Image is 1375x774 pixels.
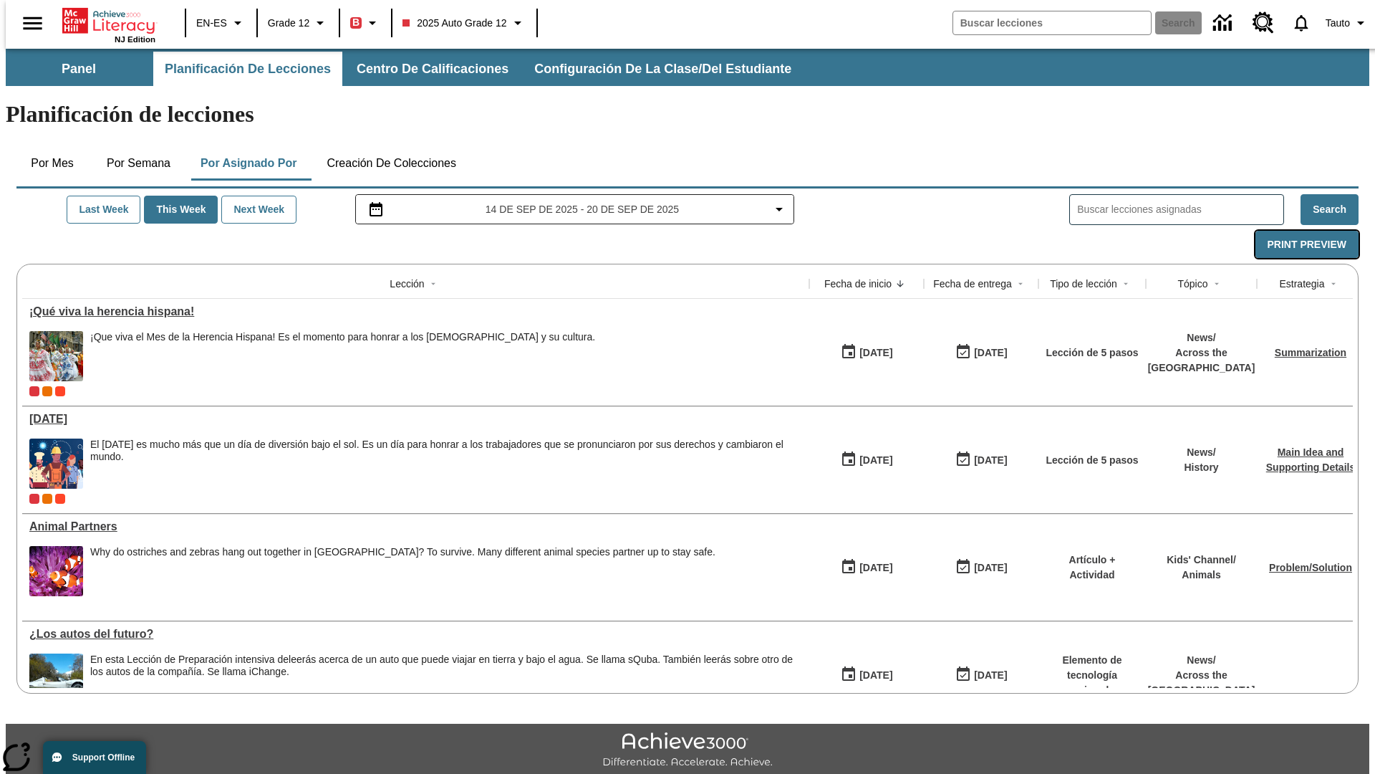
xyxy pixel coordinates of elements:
a: Notificaciones [1283,4,1320,42]
button: 09/21/25: Último día en que podrá accederse la lección [950,339,1012,366]
button: Sort [425,275,442,292]
p: Kids' Channel / [1167,553,1236,568]
span: Current Class [29,494,39,504]
a: Problem/Solution [1269,562,1352,573]
div: [DATE] [859,666,892,684]
div: [DATE] [974,451,1007,469]
div: Tipo de lección [1050,277,1117,291]
p: Animals [1167,568,1236,583]
img: Achieve3000 Differentiate Accelerate Achieve [602,732,773,769]
button: Print Preview [1255,231,1359,259]
p: Elemento de tecnología mejorada [1046,653,1139,698]
p: Across the [GEOGRAPHIC_DATA] [1148,345,1255,376]
button: Language: EN-ES, Selecciona un idioma [190,10,252,36]
a: Animal Partners, Lessons [29,520,802,533]
button: 07/01/25: Primer día en que estuvo disponible la lección [836,661,897,689]
button: Sort [1208,275,1225,292]
button: Support Offline [43,741,146,774]
div: Test 1 [55,494,65,504]
button: This Week [144,196,218,224]
span: 14 de sep de 2025 - 20 de sep de 2025 [486,202,679,217]
button: Perfil/Configuración [1320,10,1375,36]
div: Lección [390,277,424,291]
button: Por asignado por [189,146,309,181]
a: Main Idea and Supporting Details [1266,446,1355,473]
input: search field [953,11,1151,34]
input: Buscar lecciones asignadas [1077,199,1283,220]
button: Sort [892,275,909,292]
span: Tauto [1326,16,1350,31]
a: Portada [62,6,155,35]
button: 09/15/25: Primer día en que estuvo disponible la lección [836,339,897,366]
span: 2025 Auto Grade 12 [402,16,506,31]
p: News / [1148,330,1255,345]
a: Centro de recursos, Se abrirá en una pestaña nueva. [1244,4,1283,42]
button: Por semana [95,146,182,181]
div: ¡Qué viva la herencia hispana! [29,305,802,318]
div: ¿Los autos del futuro? [29,628,802,641]
div: En esta Lección de Preparación intensiva de [90,654,802,678]
div: Subbarra de navegación [6,52,804,86]
button: 07/07/25: Primer día en que estuvo disponible la lección [836,554,897,581]
a: Día del Trabajo, Lessons [29,413,802,426]
button: Sort [1117,275,1134,292]
span: NJ Edition [115,35,155,44]
button: 06/30/26: Último día en que podrá accederse la lección [950,446,1012,474]
button: Centro de calificaciones [345,52,520,86]
div: ¡Que viva el Mes de la Herencia Hispana! Es el momento para honrar a los [DEMOGRAPHIC_DATA] y su ... [90,331,595,343]
div: ¡Que viva el Mes de la Herencia Hispana! Es el momento para honrar a los hispanoamericanos y su c... [90,331,595,381]
div: Fecha de inicio [824,277,892,291]
span: Support Offline [72,752,135,763]
button: Planificación de lecciones [153,52,342,86]
div: Why do ostriches and zebras hang out together in Africa? To survive. Many different animal specie... [90,546,715,596]
div: Test 1 [55,386,65,396]
div: [DATE] [974,666,1007,684]
div: Why do ostriches and zebras hang out together in [GEOGRAPHIC_DATA]? To survive. Many different an... [90,546,715,558]
p: History [1184,460,1218,475]
div: Portada [62,5,155,44]
p: News / [1184,445,1218,460]
div: Current Class [29,386,39,396]
div: El [DATE] es mucho más que un día de diversión bajo el sol. Es un día para honrar a los trabajado... [90,439,802,463]
p: Artículo + Actividad [1046,553,1139,583]
span: B [352,14,360,32]
button: Creación de colecciones [315,146,468,181]
div: Estrategia [1279,277,1324,291]
div: OL 2025 Auto Grade 12 [42,386,52,396]
div: En esta Lección de Preparación intensiva de leerás acerca de un auto que puede viajar en tierra y... [90,654,802,704]
a: ¡Qué viva la herencia hispana!, Lessons [29,305,802,318]
div: [DATE] [859,451,892,469]
div: El Día del Trabajo es mucho más que un día de diversión bajo el sol. Es un día para honrar a los ... [90,439,802,489]
div: Animal Partners [29,520,802,533]
button: Configuración de la clase/del estudiante [523,52,803,86]
button: Search [1301,194,1359,225]
img: A photograph of Hispanic women participating in a parade celebrating Hispanic culture. The women ... [29,331,83,381]
div: Día del Trabajo [29,413,802,426]
button: Sort [1012,275,1029,292]
div: OL 2025 Auto Grade 12 [42,494,52,504]
div: [DATE] [859,559,892,577]
p: Lección de 5 pasos [1046,453,1138,468]
p: Across the [GEOGRAPHIC_DATA] [1148,668,1255,698]
img: A banner with a blue background shows an illustrated row of diverse men and women dressed in clot... [29,439,83,489]
a: Centro de información [1205,4,1244,43]
button: Abrir el menú lateral [11,2,54,44]
button: Sort [1325,275,1342,292]
button: Seleccione el intervalo de fechas opción del menú [362,201,788,218]
a: Summarization [1275,347,1346,358]
span: Grade 12 [268,16,309,31]
button: Boost El color de la clase es rojo. Cambiar el color de la clase. [344,10,387,36]
button: Class: 2025 Auto Grade 12, Selecciona una clase [397,10,531,36]
testabrev: leerás acerca de un auto que puede viajar en tierra y bajo el agua. Se llama sQuba. También leerá... [90,654,793,677]
button: Last Week [67,196,140,224]
img: High-tech automobile treading water. [29,654,83,704]
div: Tópico [1177,277,1207,291]
button: 08/01/26: Último día en que podrá accederse la lección [950,661,1012,689]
